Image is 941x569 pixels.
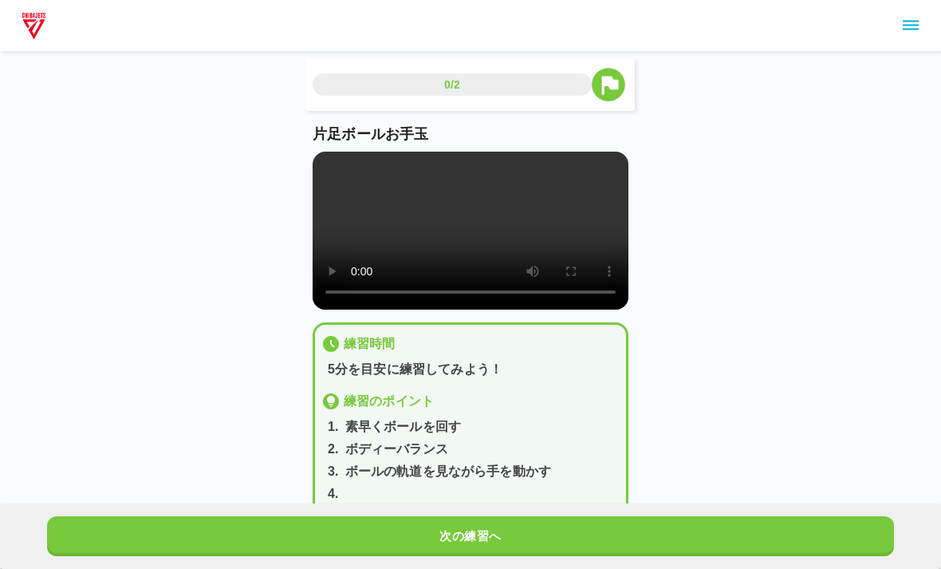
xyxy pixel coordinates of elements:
[19,10,49,41] img: dummy
[328,462,339,481] p: 3 .
[313,124,628,145] p: 片足ボールお手玉
[344,392,434,411] p: 練習のポイント
[328,417,339,437] p: 1 .
[345,417,461,437] p: 素早くボールを回す
[328,360,620,379] p: 5分を目安に練習してみよう！
[444,77,460,93] p: 0/2
[47,516,894,556] button: 次の練習へ
[328,484,339,504] p: 4 .
[328,440,339,459] p: 2 .
[897,12,924,39] button: sidemenu
[344,334,396,354] p: 練習時間
[345,440,448,459] p: ボディーバランス
[345,462,551,481] p: ボールの軌道を見ながら手を動かす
